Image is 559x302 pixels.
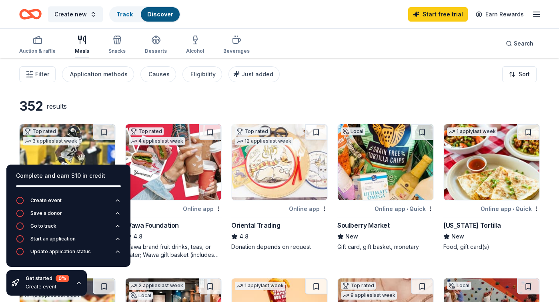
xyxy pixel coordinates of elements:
[145,32,167,58] button: Desserts
[26,284,69,290] div: Create event
[19,32,56,58] button: Auction & raffle
[337,124,434,251] a: Image for Soulberry MarketLocalOnline app•QuickSoulberry MarketNewGift card, gift basket, monetary
[499,36,540,52] button: Search
[235,137,293,145] div: 12 applies last week
[126,124,221,200] img: Image for Wawa Foundation
[116,11,133,18] a: Track
[70,70,128,79] div: Application methods
[231,243,328,251] div: Donation depends on request
[514,39,533,48] span: Search
[16,222,121,235] button: Go to track
[30,223,56,229] div: Go to track
[19,48,56,54] div: Auction & raffle
[147,11,173,18] a: Discover
[447,282,471,290] div: Local
[186,32,204,58] button: Alcohol
[337,221,390,230] div: Soulberry Market
[190,70,216,79] div: Eligibility
[444,124,539,200] img: Image for California Tortilla
[513,206,514,212] span: •
[23,127,58,135] div: Top rated
[30,236,76,242] div: Start an application
[108,48,126,54] div: Snacks
[35,70,49,79] span: Filter
[443,243,540,251] div: Food, gift card(s)
[341,291,397,300] div: 9 applies last week
[341,282,376,290] div: Top rated
[239,232,248,241] span: 4.8
[341,127,365,135] div: Local
[345,232,358,241] span: New
[223,48,250,54] div: Beverages
[338,124,433,200] img: Image for Soulberry Market
[133,232,142,241] span: 4.8
[19,124,116,251] a: Image for Pittsburgh SteelersTop rated3 applieslast weekOnline appPittsburgh Steelers5.0Team memo...
[241,71,273,77] span: Just added
[451,232,464,241] span: New
[145,48,167,54] div: Desserts
[443,221,501,230] div: [US_STATE] Tortilla
[129,127,164,135] div: Top rated
[30,248,91,255] div: Update application status
[502,66,537,82] button: Sort
[75,48,89,54] div: Meals
[19,98,43,114] div: 352
[16,171,121,181] div: Complete and earn $10 in credit
[183,204,222,214] div: Online app
[26,275,69,282] div: Get started
[30,210,62,217] div: Save a donor
[235,127,270,135] div: Top rated
[108,32,126,58] button: Snacks
[46,101,67,111] div: results
[223,32,250,58] button: Beverages
[16,235,121,248] button: Start an application
[182,66,222,82] button: Eligibility
[289,204,328,214] div: Online app
[16,248,121,260] button: Update application status
[375,204,434,214] div: Online app Quick
[235,282,285,290] div: 1 apply last week
[129,292,153,300] div: Local
[125,243,222,259] div: Wawa brand fruit drinks, teas, or water; Wawa gift basket (includes Wawa products and coupons)
[471,7,529,22] a: Earn Rewards
[447,127,497,136] div: 1 apply last week
[54,10,87,19] span: Create new
[75,32,89,58] button: Meals
[23,137,79,145] div: 3 applies last week
[148,70,170,79] div: Causes
[109,6,180,22] button: TrackDiscover
[408,7,468,22] a: Start free trial
[129,282,185,290] div: 2 applies last week
[56,275,69,282] div: 0 %
[231,124,328,251] a: Image for Oriental TradingTop rated12 applieslast weekOnline appOriental Trading4.8Donation depen...
[19,66,56,82] button: Filter
[337,243,434,251] div: Gift card, gift basket, monetary
[125,124,222,259] a: Image for Wawa FoundationTop rated4 applieslast weekOnline appWawa Foundation4.8Wawa brand fruit ...
[129,137,185,145] div: 4 applies last week
[519,70,530,79] span: Sort
[481,204,540,214] div: Online app Quick
[16,197,121,209] button: Create event
[228,66,280,82] button: Just added
[231,221,281,230] div: Oriental Trading
[48,6,103,22] button: Create new
[443,124,540,251] a: Image for California Tortilla1 applylast weekOnline app•Quick[US_STATE] TortillaNewFood, gift car...
[125,221,179,230] div: Wawa Foundation
[19,5,42,24] a: Home
[30,197,62,204] div: Create event
[140,66,176,82] button: Causes
[16,209,121,222] button: Save a donor
[232,124,327,200] img: Image for Oriental Trading
[186,48,204,54] div: Alcohol
[62,66,134,82] button: Application methods
[407,206,408,212] span: •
